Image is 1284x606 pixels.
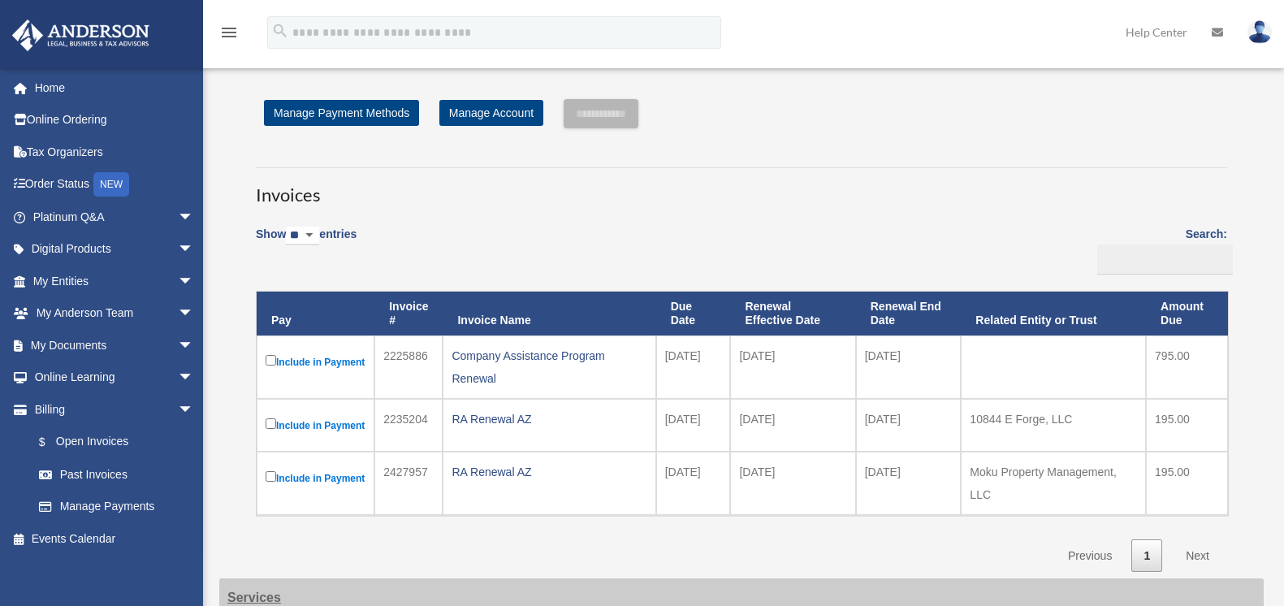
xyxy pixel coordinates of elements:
[856,292,962,335] th: Renewal End Date: activate to sort column ascending
[439,100,543,126] a: Manage Account
[48,432,56,452] span: $
[856,399,962,452] td: [DATE]
[178,265,210,298] span: arrow_drop_down
[178,297,210,331] span: arrow_drop_down
[266,471,276,482] input: Include in Payment
[1146,399,1228,452] td: 195.00
[11,297,218,330] a: My Anderson Teamarrow_drop_down
[227,591,281,604] strong: Services
[178,329,210,362] span: arrow_drop_down
[11,104,218,136] a: Online Ordering
[1146,292,1228,335] th: Amount Due: activate to sort column ascending
[730,292,855,335] th: Renewal Effective Date: activate to sort column ascending
[266,415,365,435] label: Include in Payment
[266,418,276,429] input: Include in Payment
[11,522,218,555] a: Events Calendar
[961,399,1146,452] td: 10844 E Forge, LLC
[23,458,210,491] a: Past Invoices
[452,461,646,483] div: RA Renewal AZ
[178,233,210,266] span: arrow_drop_down
[219,23,239,42] i: menu
[178,361,210,395] span: arrow_drop_down
[1146,335,1228,399] td: 795.00
[264,100,419,126] a: Manage Payment Methods
[11,136,218,168] a: Tax Organizers
[266,468,365,488] label: Include in Payment
[374,335,443,399] td: 2225886
[1247,20,1272,44] img: User Pic
[266,355,276,366] input: Include in Payment
[730,335,855,399] td: [DATE]
[656,335,731,399] td: [DATE]
[1174,539,1221,573] a: Next
[1146,452,1228,515] td: 195.00
[1097,245,1233,275] input: Search:
[11,233,218,266] a: Digital Productsarrow_drop_down
[257,292,374,335] th: Pay: activate to sort column descending
[93,172,129,197] div: NEW
[11,329,218,361] a: My Documentsarrow_drop_down
[7,19,154,51] img: Anderson Advisors Platinum Portal
[374,452,443,515] td: 2427957
[374,399,443,452] td: 2235204
[961,452,1146,515] td: Moku Property Management, LLC
[23,491,210,523] a: Manage Payments
[856,335,962,399] td: [DATE]
[656,399,731,452] td: [DATE]
[23,426,202,459] a: $Open Invoices
[11,393,210,426] a: Billingarrow_drop_down
[374,292,443,335] th: Invoice #: activate to sort column ascending
[452,344,646,390] div: Company Assistance Program Renewal
[452,408,646,431] div: RA Renewal AZ
[11,71,218,104] a: Home
[1056,539,1124,573] a: Previous
[271,22,289,40] i: search
[730,452,855,515] td: [DATE]
[656,452,731,515] td: [DATE]
[1131,539,1162,573] a: 1
[178,201,210,234] span: arrow_drop_down
[961,292,1146,335] th: Related Entity or Trust: activate to sort column ascending
[256,167,1227,208] h3: Invoices
[730,399,855,452] td: [DATE]
[656,292,731,335] th: Due Date: activate to sort column ascending
[856,452,962,515] td: [DATE]
[286,227,319,245] select: Showentries
[219,28,239,42] a: menu
[1092,224,1227,275] label: Search:
[11,168,218,201] a: Order StatusNEW
[443,292,655,335] th: Invoice Name: activate to sort column ascending
[11,265,218,297] a: My Entitiesarrow_drop_down
[11,361,218,394] a: Online Learningarrow_drop_down
[266,352,365,372] label: Include in Payment
[178,393,210,426] span: arrow_drop_down
[11,201,218,233] a: Platinum Q&Aarrow_drop_down
[256,224,357,262] label: Show entries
